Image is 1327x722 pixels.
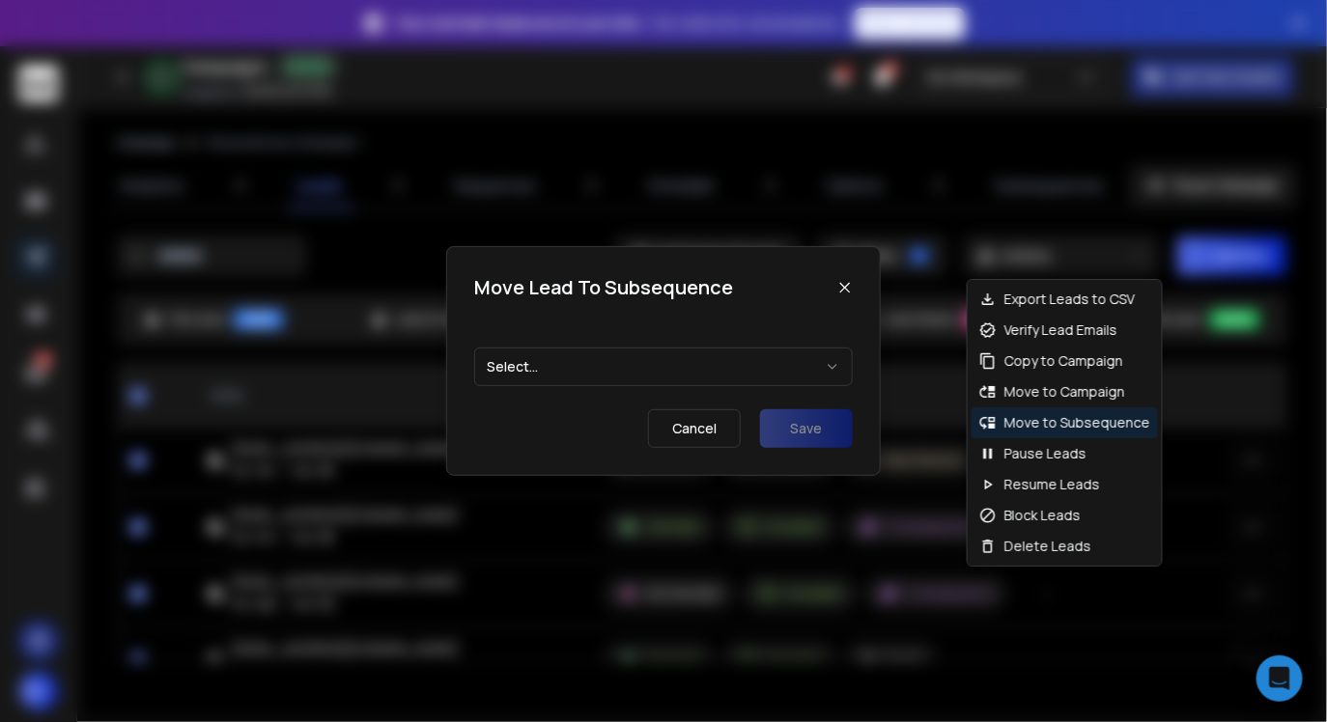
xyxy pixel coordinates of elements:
p: Copy to Campaign [1004,351,1123,371]
p: Delete Leads [1004,537,1091,556]
p: Pause Leads [1004,444,1087,463]
p: Resume Leads [1004,475,1100,494]
p: Block Leads [1004,506,1081,525]
p: Verify Lead Emails [1004,320,1117,340]
p: Move to Campaign [1004,382,1125,402]
p: Export Leads to CSV [1004,290,1135,309]
h1: Move Lead To Subsequence [474,274,733,301]
button: Select... [474,347,853,386]
p: Cancel [648,409,741,448]
p: Move to Subsequence [1004,413,1150,432]
div: Open Intercom Messenger [1256,655,1303,702]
